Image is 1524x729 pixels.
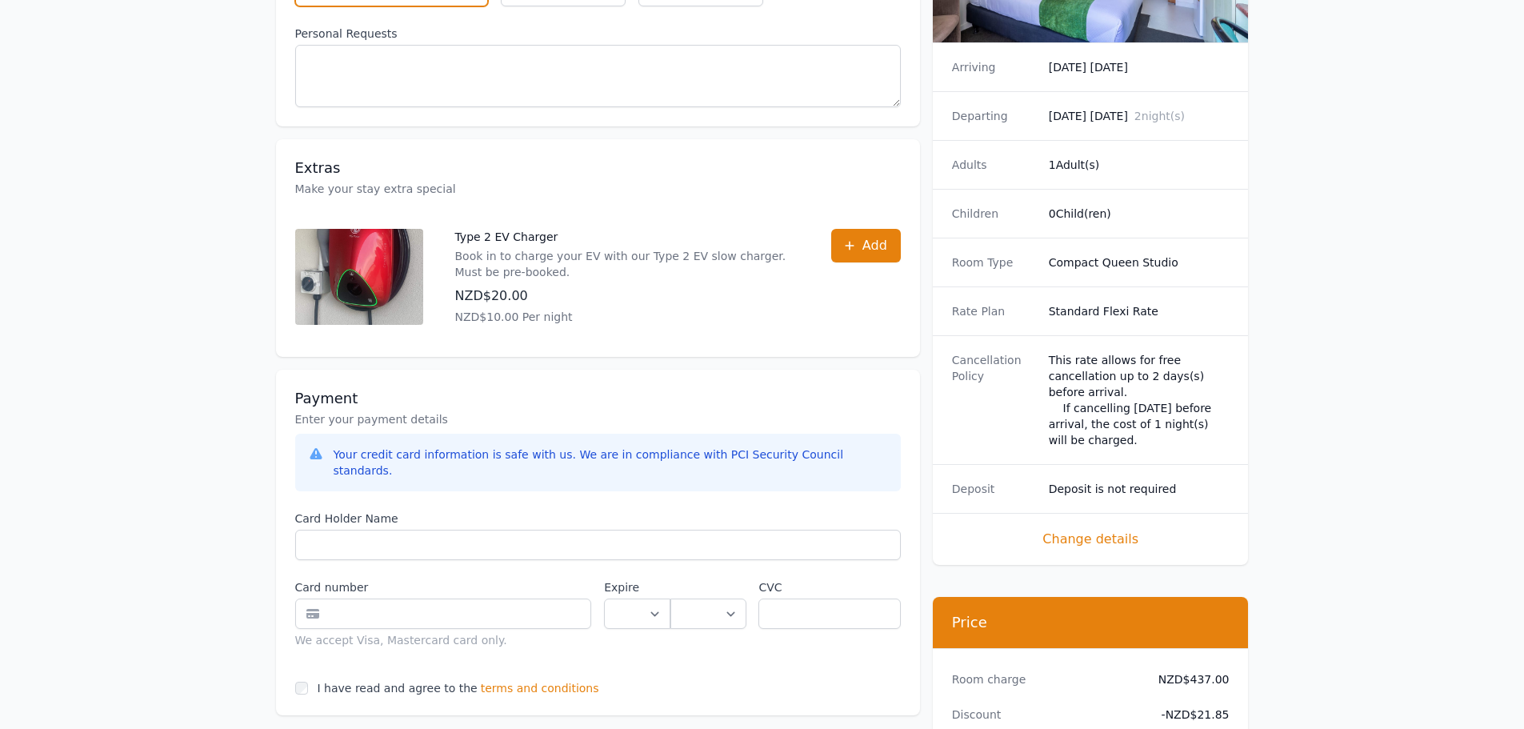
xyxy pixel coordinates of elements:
span: 2 night(s) [1134,110,1185,122]
label: I have read and agree to the [318,682,478,695]
h3: Price [952,613,1230,632]
span: terms and conditions [481,680,599,696]
h3: Extras [295,158,901,178]
label: Personal Requests [295,26,901,42]
dt: Discount [952,707,1133,723]
dt: Arriving [952,59,1036,75]
dd: [DATE] [DATE] [1049,108,1230,124]
label: Card Holder Name [295,511,901,527]
dd: [DATE] [DATE] [1049,59,1230,75]
dt: Adults [952,157,1036,173]
p: Type 2 EV Charger [455,229,799,245]
dt: Deposit [952,481,1036,497]
dt: Room Type [952,254,1036,270]
dt: Room charge [952,671,1133,687]
label: CVC [758,579,900,595]
dt: Cancellation Policy [952,352,1036,448]
button: Add [831,229,901,262]
dt: Rate Plan [952,303,1036,319]
dd: Compact Queen Studio [1049,254,1230,270]
label: Card number [295,579,592,595]
dd: NZD$437.00 [1146,671,1230,687]
span: Add [862,236,887,255]
p: Book in to charge your EV with our Type 2 EV slow charger. Must be pre-booked. [455,248,799,280]
div: Your credit card information is safe with us. We are in compliance with PCI Security Council stan... [334,447,888,479]
dt: Departing [952,108,1036,124]
h3: Payment [295,389,901,408]
label: Expire [604,579,670,595]
dt: Children [952,206,1036,222]
div: We accept Visa, Mastercard card only. [295,632,592,648]
div: This rate allows for free cancellation up to 2 days(s) before arrival. If cancelling [DATE] befor... [1049,352,1230,448]
img: Type 2 EV Charger [295,229,423,325]
dd: 1 Adult(s) [1049,157,1230,173]
span: Change details [952,530,1230,549]
label: . [670,579,746,595]
dd: Deposit is not required [1049,481,1230,497]
p: NZD$20.00 [455,286,799,306]
p: NZD$10.00 Per night [455,309,799,325]
dd: 0 Child(ren) [1049,206,1230,222]
p: Make your stay extra special [295,181,901,197]
dd: - NZD$21.85 [1146,707,1230,723]
dd: Standard Flexi Rate [1049,303,1230,319]
p: Enter your payment details [295,411,901,427]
